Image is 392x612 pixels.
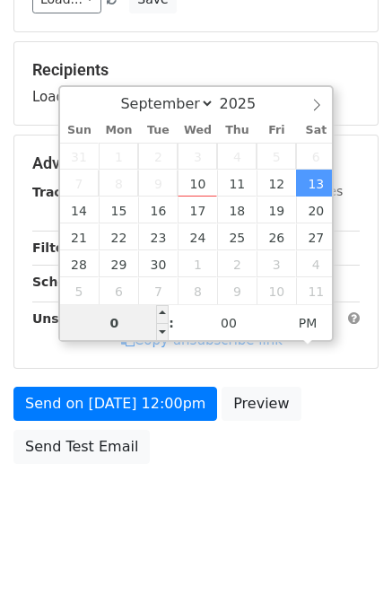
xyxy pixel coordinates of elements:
span: Wed [178,125,217,136]
span: September 11, 2025 [217,170,257,197]
span: September 14, 2025 [60,197,100,223]
a: Copy unsubscribe link [121,332,283,348]
span: October 5, 2025 [60,277,100,304]
div: Loading... [32,60,360,107]
span: October 7, 2025 [138,277,178,304]
strong: Schedule [32,275,97,289]
span: October 9, 2025 [217,277,257,304]
span: September 19, 2025 [257,197,296,223]
span: September 15, 2025 [99,197,138,223]
input: Minute [174,305,283,341]
span: September 4, 2025 [217,143,257,170]
span: Sun [60,125,100,136]
span: September 9, 2025 [138,170,178,197]
span: September 21, 2025 [60,223,100,250]
span: September 28, 2025 [60,250,100,277]
h5: Advanced [32,153,360,173]
strong: Unsubscribe [32,311,120,326]
span: September 8, 2025 [99,170,138,197]
span: : [169,305,174,341]
span: September 29, 2025 [99,250,138,277]
span: Sat [296,125,335,136]
span: October 10, 2025 [257,277,296,304]
span: Click to toggle [283,305,333,341]
span: October 11, 2025 [296,277,335,304]
span: September 5, 2025 [257,143,296,170]
span: September 22, 2025 [99,223,138,250]
span: September 16, 2025 [138,197,178,223]
span: September 25, 2025 [217,223,257,250]
span: September 24, 2025 [178,223,217,250]
span: September 12, 2025 [257,170,296,197]
span: Tue [138,125,178,136]
input: Hour [60,305,170,341]
span: August 31, 2025 [60,143,100,170]
span: Thu [217,125,257,136]
input: Year [214,95,279,112]
span: October 1, 2025 [178,250,217,277]
span: Mon [99,125,138,136]
span: September 18, 2025 [217,197,257,223]
span: September 20, 2025 [296,197,335,223]
strong: Tracking [32,185,92,199]
span: September 6, 2025 [296,143,335,170]
span: September 23, 2025 [138,223,178,250]
span: September 30, 2025 [138,250,178,277]
span: October 3, 2025 [257,250,296,277]
a: Preview [222,387,301,421]
span: October 2, 2025 [217,250,257,277]
span: September 26, 2025 [257,223,296,250]
span: September 7, 2025 [60,170,100,197]
span: September 13, 2025 [296,170,335,197]
span: September 17, 2025 [178,197,217,223]
span: October 6, 2025 [99,277,138,304]
span: September 10, 2025 [178,170,217,197]
span: September 2, 2025 [138,143,178,170]
span: Fri [257,125,296,136]
span: October 4, 2025 [296,250,335,277]
a: Send on [DATE] 12:00pm [13,387,217,421]
h5: Recipients [32,60,360,80]
span: October 8, 2025 [178,277,217,304]
a: Send Test Email [13,430,150,464]
strong: Filters [32,240,78,255]
span: September 27, 2025 [296,223,335,250]
span: September 1, 2025 [99,143,138,170]
span: September 3, 2025 [178,143,217,170]
iframe: Chat Widget [302,526,392,612]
